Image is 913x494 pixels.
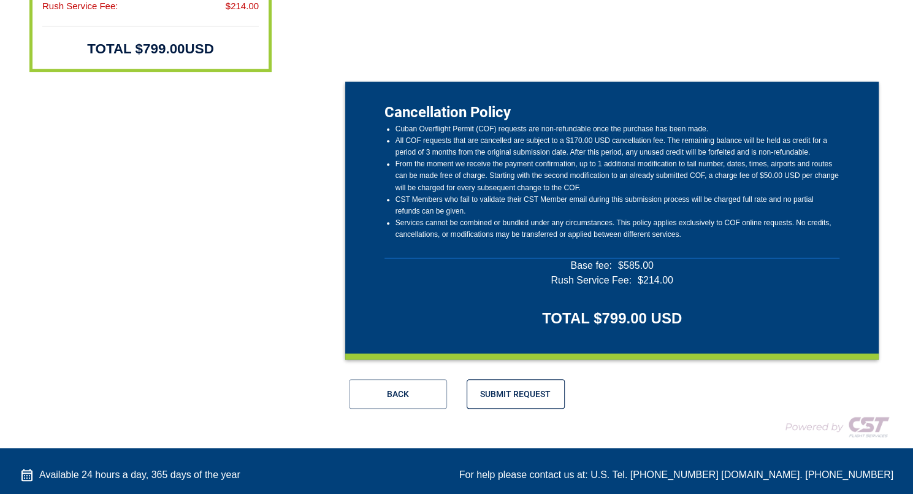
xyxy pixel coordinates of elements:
h4: TOTAL $799.00 USD [542,308,682,329]
img: COMPANY LOGO [771,411,893,442]
li: Services cannot be combined or bundled under any circumstances. This policy applies exclusively t... [395,217,839,241]
h2: TOTAL $ 799.00 USD [87,39,214,58]
div: Available 24 hours a day, 365 days of the year [20,468,240,482]
li: From the moment we receive the payment confirmation, up to 1 additional modification to tail numb... [395,158,839,194]
li: Cuban Overflight Permit (COF) requests are non-refundable once the purchase has been made. [395,123,839,135]
p: Cancellation Policy [384,101,839,123]
span: Rush Service Fee: [551,273,632,288]
button: Back [349,379,447,409]
span: Base fee: [570,258,612,273]
li: CST Members who fail to validate their CST Member email during this submission process will be ch... [395,194,839,217]
span: $ 585.00 [618,258,654,273]
li: All COF requests that are cancelled are subject to a $170.00 USD cancellation fee. The remaining ... [395,135,839,158]
span: $ 214.00 [638,273,673,288]
button: Submit Request [467,379,565,409]
div: For help please contact us at: U.S. Tel. [PHONE_NUMBER] [DOMAIN_NAME]. [PHONE_NUMBER] [459,468,893,482]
